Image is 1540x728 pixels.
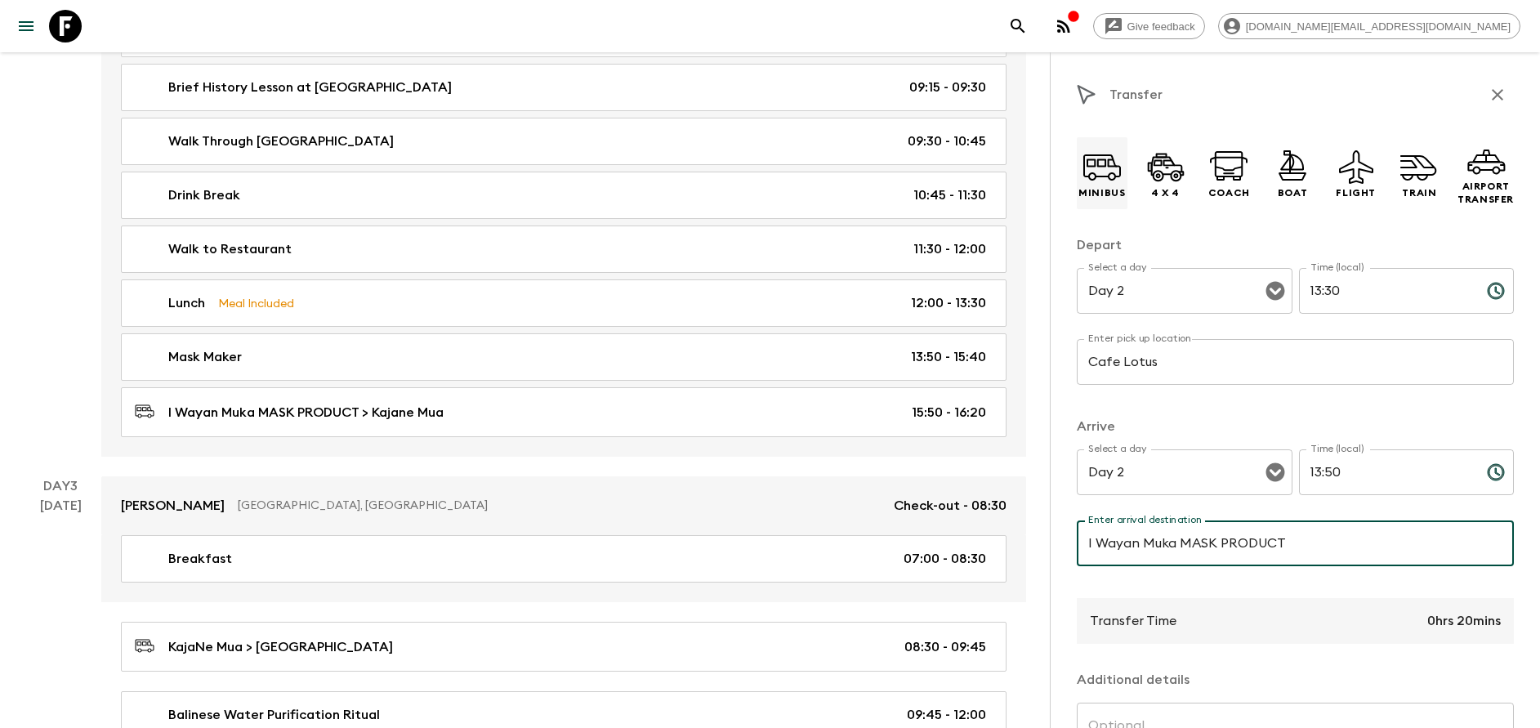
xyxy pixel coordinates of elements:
[218,294,294,312] p: Meal Included
[1427,611,1501,631] p: 0hrs 20mins
[1151,186,1180,199] p: 4 x 4
[121,387,1007,437] a: I Wayan Muka MASK PRODUCT > Kajane Mua15:50 - 16:20
[1237,20,1520,33] span: [DOMAIN_NAME][EMAIL_ADDRESS][DOMAIN_NAME]
[168,403,444,422] p: I Wayan Muka MASK PRODUCT > Kajane Mua
[1480,456,1512,489] button: Choose time, selected time is 1:50 PM
[121,118,1007,165] a: Walk Through [GEOGRAPHIC_DATA]09:30 - 10:45
[1088,332,1192,346] label: Enter pick up location
[1118,20,1204,33] span: Give feedback
[168,239,292,259] p: Walk to Restaurant
[121,172,1007,219] a: Drink Break10:45 - 11:30
[1077,670,1514,690] p: Additional details
[913,239,986,259] p: 11:30 - 12:00
[168,185,240,205] p: Drink Break
[1093,13,1205,39] a: Give feedback
[1264,461,1287,484] button: Open
[907,705,986,725] p: 09:45 - 12:00
[1457,180,1514,206] p: Airport Transfer
[908,132,986,151] p: 09:30 - 10:45
[904,637,986,657] p: 08:30 - 09:45
[168,637,393,657] p: KajaNe Mua > [GEOGRAPHIC_DATA]
[1299,449,1474,495] input: hh:mm
[1278,186,1307,199] p: Boat
[1002,10,1034,42] button: search adventures
[1310,442,1364,456] label: Time (local)
[1402,186,1436,199] p: Train
[121,226,1007,273] a: Walk to Restaurant11:30 - 12:00
[904,549,986,569] p: 07:00 - 08:30
[1088,261,1146,275] label: Select a day
[1218,13,1520,39] div: [DOMAIN_NAME][EMAIL_ADDRESS][DOMAIN_NAME]
[238,498,881,514] p: [GEOGRAPHIC_DATA], [GEOGRAPHIC_DATA]
[1264,279,1287,302] button: Open
[20,476,101,496] p: Day 3
[121,333,1007,381] a: Mask Maker13:50 - 15:40
[121,622,1007,672] a: KajaNe Mua > [GEOGRAPHIC_DATA]08:30 - 09:45
[1090,611,1176,631] p: Transfer Time
[1109,85,1163,105] p: Transfer
[1077,417,1514,436] p: Arrive
[121,64,1007,111] a: Brief History Lesson at [GEOGRAPHIC_DATA]09:15 - 09:30
[168,549,232,569] p: Breakfast
[168,293,205,313] p: Lunch
[911,293,986,313] p: 12:00 - 13:30
[894,496,1007,516] p: Check-out - 08:30
[168,132,394,151] p: Walk Through [GEOGRAPHIC_DATA]
[1088,513,1203,527] label: Enter arrival destination
[168,78,452,97] p: Brief History Lesson at [GEOGRAPHIC_DATA]
[1208,186,1250,199] p: Coach
[913,185,986,205] p: 10:45 - 11:30
[168,705,380,725] p: Balinese Water Purification Ritual
[101,476,1026,535] a: [PERSON_NAME][GEOGRAPHIC_DATA], [GEOGRAPHIC_DATA]Check-out - 08:30
[911,347,986,367] p: 13:50 - 15:40
[121,535,1007,583] a: Breakfast07:00 - 08:30
[1336,186,1376,199] p: Flight
[1088,442,1146,456] label: Select a day
[912,403,986,422] p: 15:50 - 16:20
[168,347,242,367] p: Mask Maker
[1299,268,1474,314] input: hh:mm
[121,279,1007,327] a: LunchMeal Included12:00 - 13:30
[121,496,225,516] p: [PERSON_NAME]
[1310,261,1364,275] label: Time (local)
[1480,275,1512,307] button: Choose time, selected time is 1:30 PM
[1078,186,1125,199] p: Minibus
[909,78,986,97] p: 09:15 - 09:30
[10,10,42,42] button: menu
[1077,235,1514,255] p: Depart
